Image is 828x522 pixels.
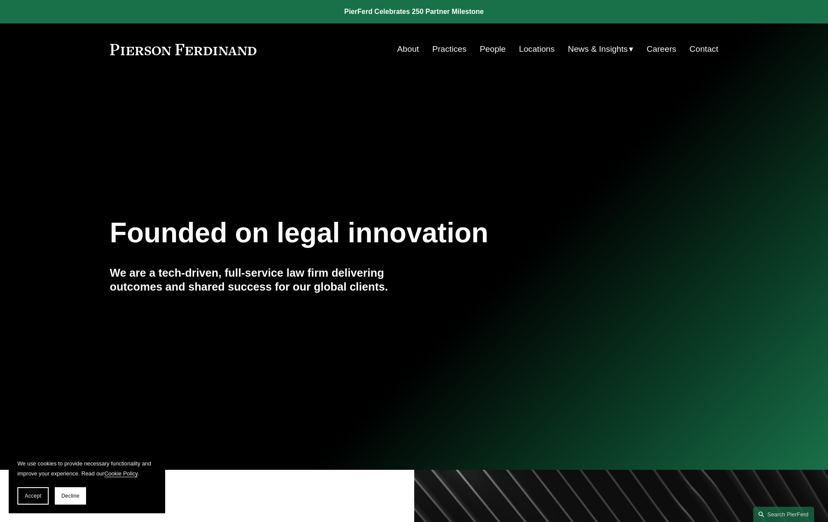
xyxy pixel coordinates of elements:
a: About [397,41,419,57]
a: Locations [519,41,555,57]
a: folder dropdown [568,41,634,57]
p: We use cookies to provide necessary functionality and improve your experience. Read our . [17,458,156,478]
a: Search this site [753,507,814,522]
a: Careers [647,41,676,57]
button: Decline [55,487,86,505]
button: Accept [17,487,49,505]
h4: We are a tech-driven, full-service law firm delivering outcomes and shared success for our global... [110,266,414,294]
span: News & Insights [568,42,628,57]
a: Contact [689,41,718,57]
a: Practices [432,41,466,57]
span: Decline [61,493,80,499]
h1: Founded on legal innovation [110,217,617,249]
a: People [480,41,506,57]
section: Cookie banner [9,450,165,513]
a: Cookie Policy [104,470,138,477]
span: Accept [25,493,41,499]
